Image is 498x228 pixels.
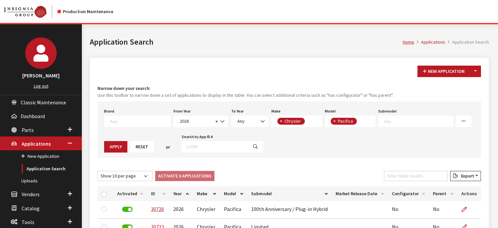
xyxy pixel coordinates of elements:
[388,201,429,219] td: No
[22,205,40,212] span: Catalog
[450,171,481,181] button: Export
[130,141,154,153] button: Reset
[166,144,170,151] span: or
[169,201,193,219] td: 2026
[21,99,66,106] span: Classic Maintenance
[98,92,481,99] small: Use this toolbar to narrow down a set of applications to display in the table. You can select add...
[403,39,414,45] a: Home
[213,118,218,125] button: Remove all items
[231,108,244,114] label: To Year
[332,186,388,201] th: Market Release Date: activate to sort column ascending
[458,173,474,179] span: Export
[247,201,332,219] td: 100th Anniversary / Plug-in Hybrid
[429,201,457,219] td: No
[4,6,46,18] img: Catalog Maintenance
[104,141,127,153] button: Apply
[306,119,310,125] textarea: Search
[193,201,220,219] td: Chrysler
[182,141,248,153] input: 11393
[22,140,51,147] span: Applications
[7,72,75,79] h3: [PERSON_NAME]
[461,201,472,218] a: Edit Application
[220,201,247,219] td: Pacifica
[174,115,229,127] span: 2026
[4,5,57,18] a: Insignia Group logo
[147,186,169,201] th: ID: activate to sort column ascending
[271,108,281,114] label: Make
[22,127,34,133] span: Parts
[235,118,265,125] span: Any
[178,118,213,125] span: 2026
[215,118,218,124] span: ×
[193,186,220,201] th: Make: activate to sort column ascending
[169,186,193,201] th: Year: activate to sort column ascending
[22,191,40,198] span: Vendors
[122,207,133,212] label: Deactivate Application
[331,118,357,125] li: Pacifica
[337,118,355,124] span: Pacifica
[25,37,57,69] img: Kirsten Dart
[237,118,245,124] span: Any
[429,186,457,201] th: Parent: activate to sort column ascending
[457,186,481,201] th: Actions
[277,118,305,125] li: Chrysler
[280,118,282,124] span: ×
[277,118,284,125] button: Remove item
[21,113,45,119] span: Dashboard
[325,108,336,114] label: Model
[182,134,213,140] label: Search by App ID #
[220,186,247,201] th: Model: activate to sort column ascending
[104,108,114,114] label: Brand
[231,115,269,127] span: Any
[388,186,429,201] th: Configurator: activate to sort column ascending
[384,171,448,181] input: Filter table results
[284,118,303,124] span: Chrysler
[384,118,453,124] textarea: Search
[378,108,397,114] label: Submodel
[57,8,113,15] div: Production Maintenance
[110,118,171,124] textarea: Search
[417,66,470,77] button: New Application
[151,206,164,212] a: 30726
[90,36,403,48] h1: Application Search
[22,219,34,225] span: Tools
[331,118,337,125] button: Remove item
[333,118,336,124] span: ×
[34,83,48,89] a: Log out
[98,85,481,92] h4: Narrow down your search:
[113,186,147,201] th: Activated: activate to sort column ascending
[359,119,362,125] textarea: Search
[414,39,445,46] li: Applications
[174,108,191,114] label: From Year
[247,186,332,201] th: Submodel: activate to sort column ascending
[445,39,489,46] li: Application Search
